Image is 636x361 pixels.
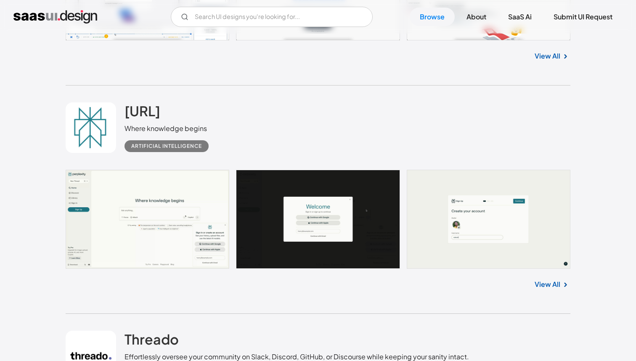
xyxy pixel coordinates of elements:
[125,123,215,134] div: Where knowledge begins
[535,51,560,61] a: View All
[456,8,496,26] a: About
[131,141,202,151] div: Artificial Intelligence
[125,102,160,123] a: [URL]
[125,102,160,119] h2: [URL]
[543,8,623,26] a: Submit UI Request
[171,7,373,27] form: Email Form
[498,8,542,26] a: SaaS Ai
[171,7,373,27] input: Search UI designs you're looking for...
[125,331,179,352] a: Threado
[13,10,97,24] a: home
[410,8,455,26] a: Browse
[125,331,179,348] h2: Threado
[535,279,560,289] a: View All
